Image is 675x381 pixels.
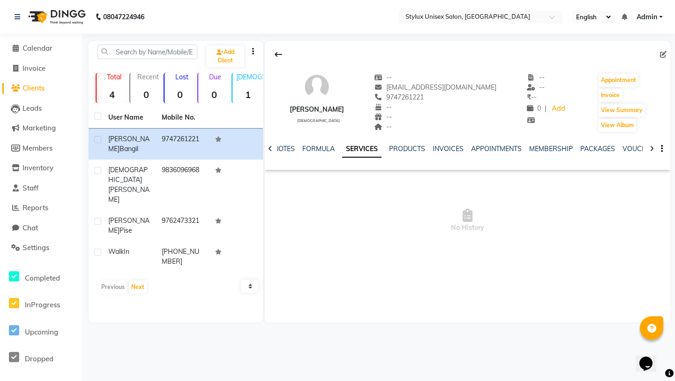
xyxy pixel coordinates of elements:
[22,203,48,212] span: Reports
[22,144,52,152] span: Members
[2,83,80,94] a: Clients
[637,12,657,22] span: Admin
[529,145,573,153] a: MEMBERSHIP
[236,73,263,81] p: [DEMOGRAPHIC_DATA]
[206,46,244,67] a: Add Client
[375,103,392,111] span: --
[375,73,392,82] span: --
[124,247,129,256] span: In
[25,300,60,309] span: InProgress
[22,163,53,172] span: Inventory
[97,89,127,100] strong: 4
[342,141,382,158] a: SERVICES
[2,123,80,134] a: Marketing
[550,102,567,115] a: Add
[2,163,80,174] a: Inventory
[2,103,80,114] a: Leads
[433,145,464,153] a: INVOICES
[375,113,392,121] span: --
[471,145,522,153] a: APPOINTMENTS
[108,247,124,256] span: Walk
[22,64,45,73] span: Invoice
[232,89,263,100] strong: 1
[274,145,295,153] a: NOTES
[2,63,80,74] a: Invoice
[25,328,58,336] span: Upcoming
[527,93,531,101] span: ₹
[22,223,38,232] span: Chat
[198,89,229,100] strong: 0
[599,89,622,102] button: Invoice
[269,46,288,63] div: Back to Client
[375,93,424,101] span: 9747261221
[165,89,195,100] strong: 0
[120,226,132,235] span: Pise
[25,354,53,363] span: Dropped
[108,135,150,153] span: [PERSON_NAME]
[599,104,645,117] button: View Summary
[97,45,197,59] input: Search by Name/Mobile/Email/Code
[2,223,80,234] a: Chat
[103,4,144,30] b: 08047224946
[599,74,638,87] button: Appointment
[302,145,335,153] a: FORMULA
[22,123,56,132] span: Marketing
[375,122,392,131] span: --
[120,145,138,153] span: Bangil
[2,243,80,253] a: Settings
[200,73,229,81] p: Due
[527,73,545,82] span: --
[156,129,210,160] td: 9747261221
[134,73,161,81] p: Recent
[129,281,147,294] button: Next
[2,43,80,54] a: Calendar
[265,174,670,267] span: No History
[103,107,156,129] th: User Name
[108,166,148,184] span: [DEMOGRAPHIC_DATA]
[156,107,210,129] th: Mobile No.
[156,160,210,210] td: 9836096968
[22,243,49,252] span: Settings
[389,145,425,153] a: PRODUCTS
[168,73,195,81] p: Lost
[636,343,666,372] iframe: chat widget
[527,104,541,113] span: 0
[130,89,161,100] strong: 0
[22,104,42,113] span: Leads
[545,104,547,114] span: |
[622,145,660,153] a: VOUCHERS
[527,83,545,91] span: --
[25,274,60,282] span: Completed
[100,73,127,81] p: Total
[303,73,331,101] img: avatar
[22,84,45,92] span: Clients
[22,183,38,192] span: Staff
[297,118,340,123] span: [DEMOGRAPHIC_DATA]
[156,241,210,272] td: [PHONE_NUMBER]
[580,145,615,153] a: PACKAGES
[24,4,88,30] img: logo
[108,216,150,235] span: [PERSON_NAME]
[156,210,210,241] td: 9762473321
[108,185,150,204] span: [PERSON_NAME]
[2,183,80,194] a: Staff
[22,44,52,53] span: Calendar
[527,93,537,101] span: --
[375,83,497,91] span: [EMAIL_ADDRESS][DOMAIN_NAME]
[290,105,344,114] div: [PERSON_NAME]
[599,119,636,132] button: View Album
[2,203,80,213] a: Reports
[2,143,80,154] a: Members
